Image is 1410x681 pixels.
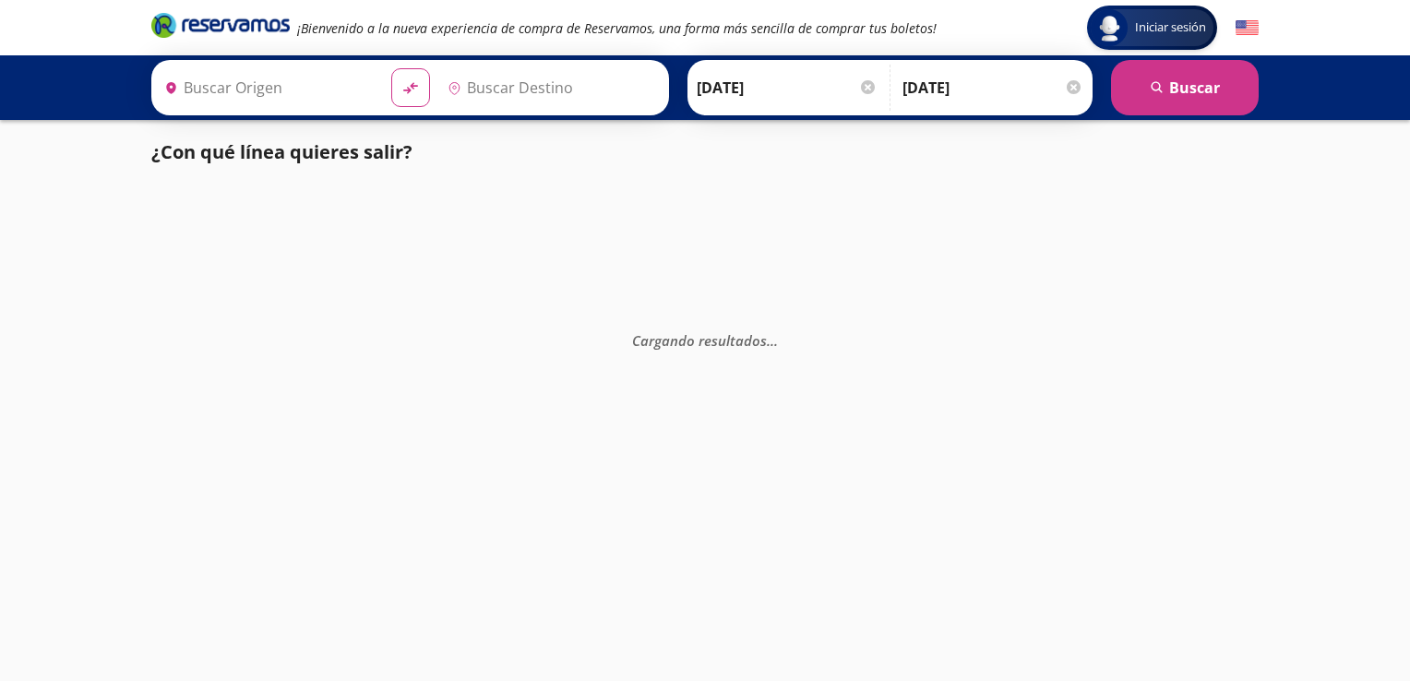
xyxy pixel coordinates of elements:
[697,65,878,111] input: Elegir Fecha
[1128,18,1213,37] span: Iniciar sesión
[151,11,290,39] i: Brand Logo
[151,138,412,166] p: ¿Con qué línea quieres salir?
[1236,17,1259,40] button: English
[774,331,778,350] span: .
[632,331,778,350] em: Cargando resultados
[1111,60,1259,115] button: Buscar
[902,65,1083,111] input: Opcional
[771,331,774,350] span: .
[157,65,376,111] input: Buscar Origen
[297,19,937,37] em: ¡Bienvenido a la nueva experiencia de compra de Reservamos, una forma más sencilla de comprar tus...
[767,331,771,350] span: .
[440,65,660,111] input: Buscar Destino
[151,11,290,44] a: Brand Logo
